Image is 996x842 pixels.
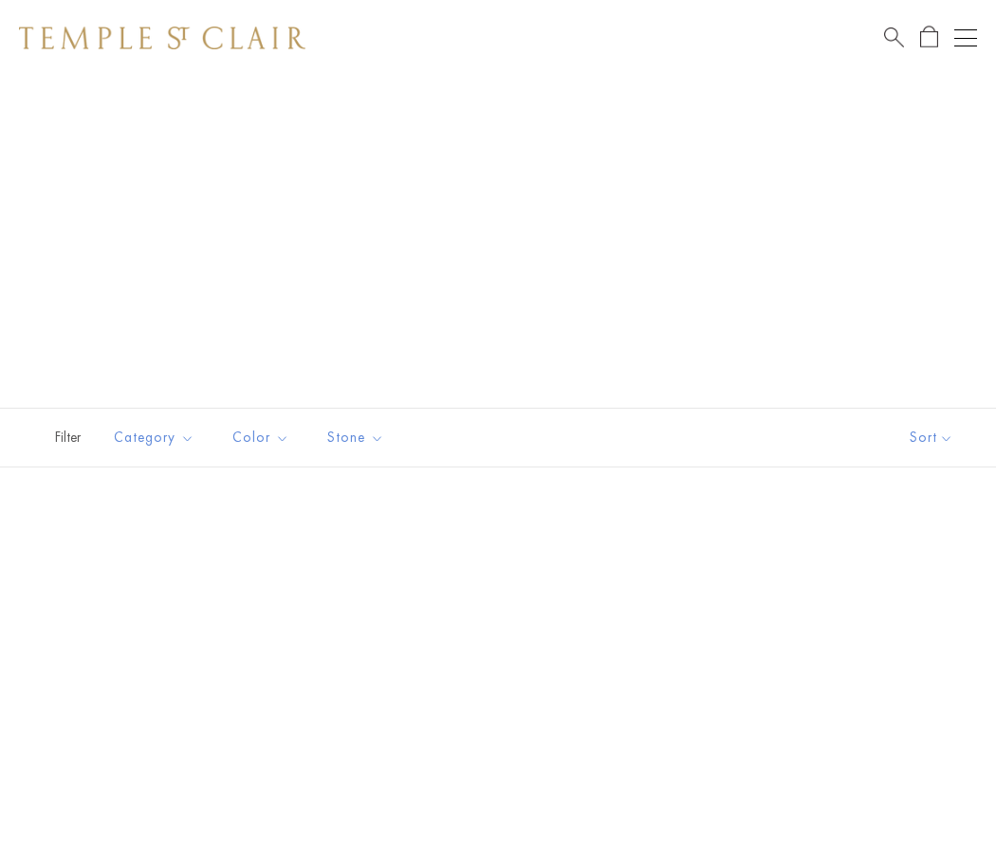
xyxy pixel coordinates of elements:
[19,27,305,49] img: Temple St. Clair
[313,416,398,459] button: Stone
[100,416,209,459] button: Category
[218,416,304,459] button: Color
[884,26,904,49] a: Search
[867,409,996,467] button: Show sort by
[920,26,938,49] a: Open Shopping Bag
[104,426,209,449] span: Category
[954,27,977,49] button: Open navigation
[223,426,304,449] span: Color
[318,426,398,449] span: Stone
